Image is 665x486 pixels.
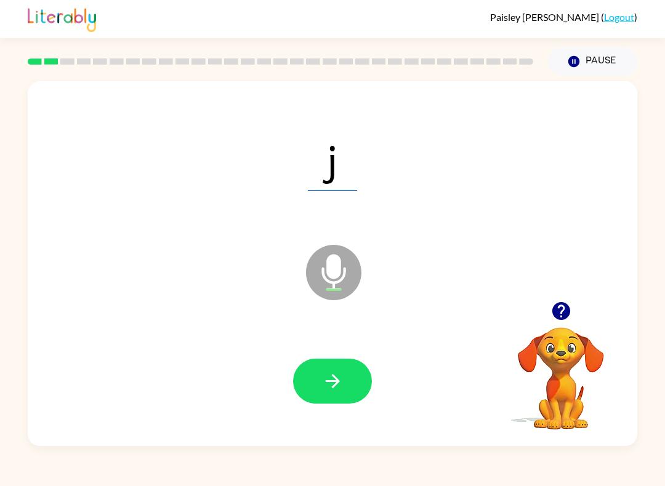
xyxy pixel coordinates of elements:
[490,11,601,23] span: Paisley [PERSON_NAME]
[604,11,634,23] a: Logout
[308,127,357,191] span: j
[28,5,96,32] img: Literably
[490,11,637,23] div: ( )
[499,308,623,431] video: Your browser must support playing .mp4 files to use Literably. Please try using another browser.
[548,47,637,76] button: Pause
